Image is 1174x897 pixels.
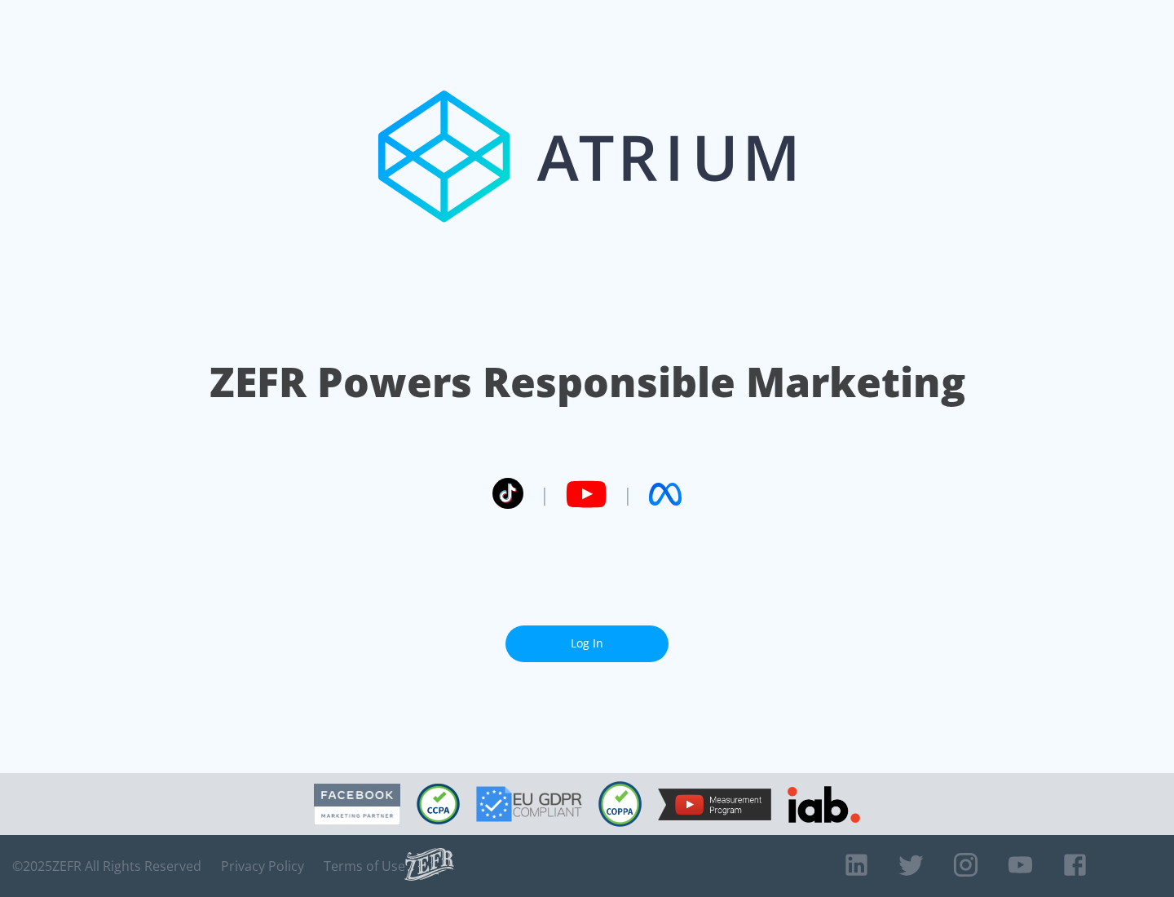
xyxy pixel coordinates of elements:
a: Terms of Use [324,858,405,874]
h1: ZEFR Powers Responsible Marketing [210,354,965,410]
img: GDPR Compliant [476,786,582,822]
span: | [623,482,633,506]
a: Log In [505,625,669,662]
img: Facebook Marketing Partner [314,784,400,825]
a: Privacy Policy [221,858,304,874]
img: COPPA Compliant [598,781,642,827]
img: CCPA Compliant [417,784,460,824]
img: YouTube Measurement Program [658,789,771,820]
span: © 2025 ZEFR All Rights Reserved [12,858,201,874]
span: | [540,482,549,506]
img: IAB [788,786,860,823]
